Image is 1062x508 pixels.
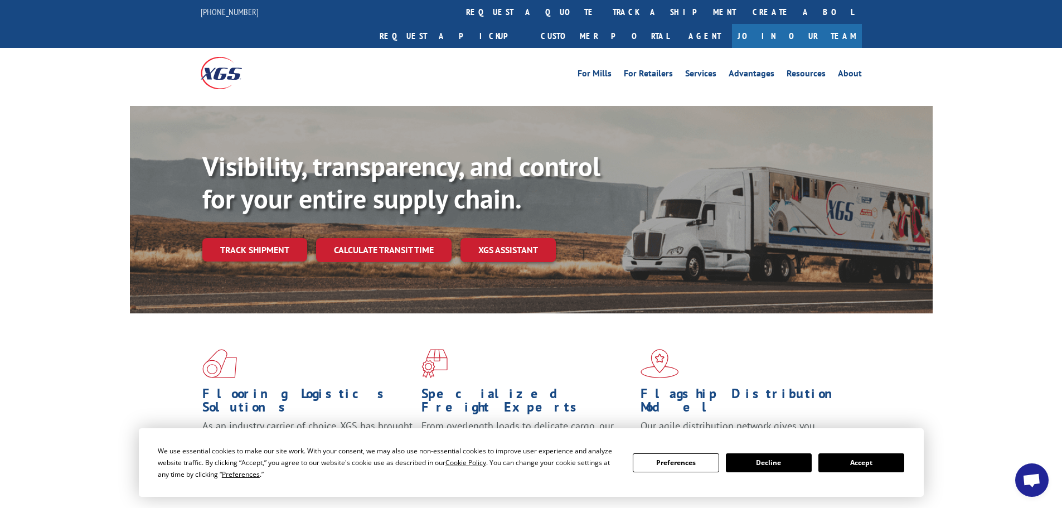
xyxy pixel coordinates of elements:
[371,24,532,48] a: Request a pickup
[202,419,413,459] span: As an industry carrier of choice, XGS has brought innovation and dedication to flooring logistics...
[641,419,846,446] span: Our agile distribution network gives you nationwide inventory management on demand.
[787,69,826,81] a: Resources
[202,349,237,378] img: xgs-icon-total-supply-chain-intelligence-red
[445,458,486,467] span: Cookie Policy
[726,453,812,472] button: Decline
[633,453,719,472] button: Preferences
[732,24,862,48] a: Join Our Team
[677,24,732,48] a: Agent
[1015,463,1049,497] div: Open chat
[578,69,612,81] a: For Mills
[624,69,673,81] a: For Retailers
[532,24,677,48] a: Customer Portal
[818,453,904,472] button: Accept
[222,470,260,479] span: Preferences
[421,387,632,419] h1: Specialized Freight Experts
[421,349,448,378] img: xgs-icon-focused-on-flooring-red
[139,428,924,497] div: Cookie Consent Prompt
[202,387,413,419] h1: Flooring Logistics Solutions
[316,238,452,262] a: Calculate transit time
[641,387,851,419] h1: Flagship Distribution Model
[641,349,679,378] img: xgs-icon-flagship-distribution-model-red
[685,69,716,81] a: Services
[202,149,600,216] b: Visibility, transparency, and control for your entire supply chain.
[201,6,259,17] a: [PHONE_NUMBER]
[460,238,556,262] a: XGS ASSISTANT
[202,238,307,262] a: Track shipment
[838,69,862,81] a: About
[421,419,632,469] p: From overlength loads to delicate cargo, our experienced staff knows the best way to move your fr...
[729,69,774,81] a: Advantages
[158,445,619,480] div: We use essential cookies to make our site work. With your consent, we may also use non-essential ...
